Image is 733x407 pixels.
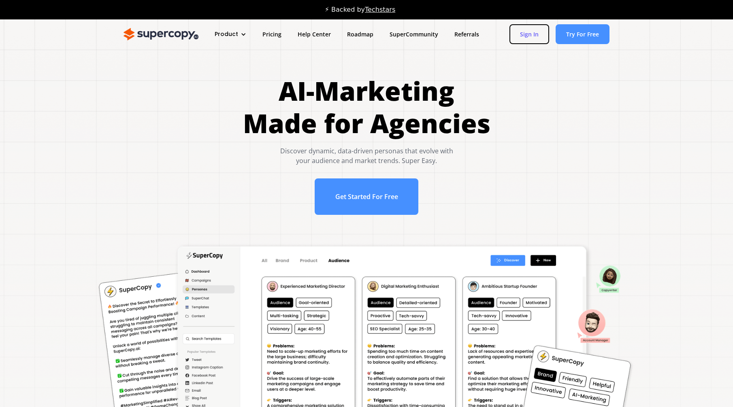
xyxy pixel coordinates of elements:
[207,27,254,42] div: Product
[556,24,609,44] a: Try For Free
[290,27,339,42] a: Help Center
[215,30,238,38] div: Product
[243,75,490,140] h1: AI-Marketing Made for Agencies
[365,6,395,13] a: Techstars
[509,24,549,44] a: Sign In
[243,146,490,165] div: Discover dynamic, data-driven personas that evolve with your audience and market trends. Super Easy.
[325,6,395,14] div: ⚡ Backed by
[339,27,381,42] a: Roadmap
[381,27,446,42] a: SuperCommunity
[254,27,290,42] a: Pricing
[315,178,419,215] a: Get Started For Free
[446,27,487,42] a: Referrals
